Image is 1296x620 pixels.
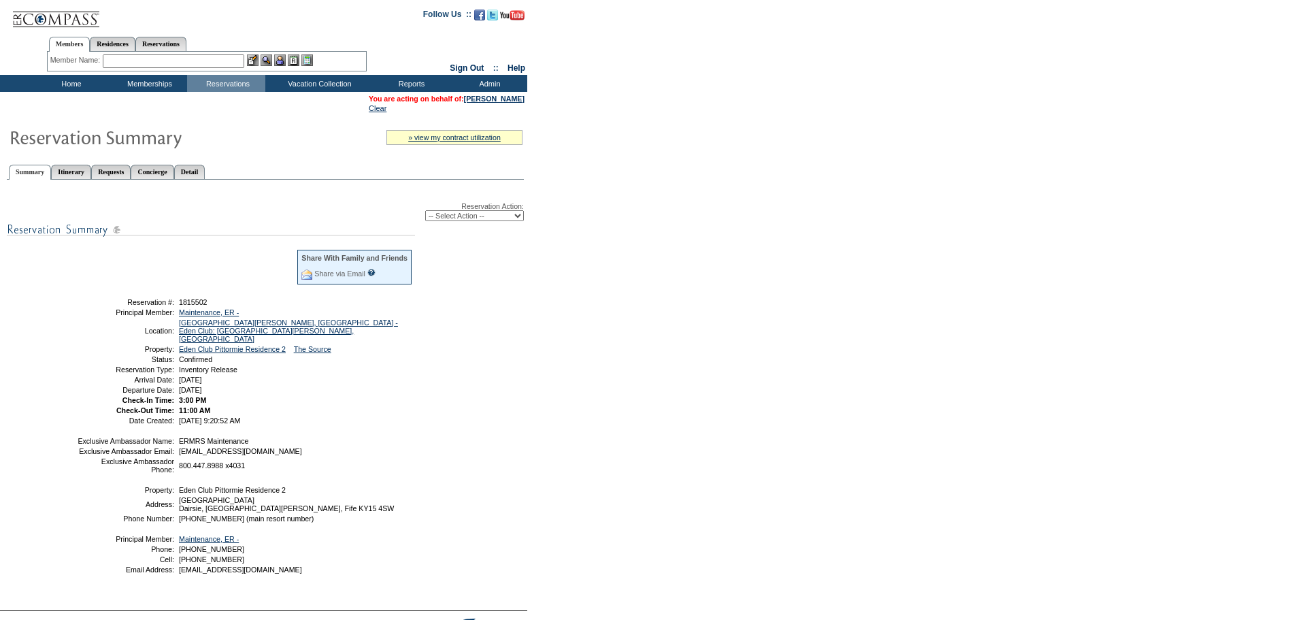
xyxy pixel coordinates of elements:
[77,437,174,445] td: Exclusive Ambassador Name:
[77,486,174,494] td: Property:
[474,10,485,20] img: Become our fan on Facebook
[464,95,525,103] a: [PERSON_NAME]
[449,75,527,92] td: Admin
[77,545,174,553] td: Phone:
[77,515,174,523] td: Phone Number:
[90,37,135,51] a: Residences
[122,396,174,404] strong: Check-In Time:
[187,75,265,92] td: Reservations
[367,269,376,276] input: What is this?
[77,298,174,306] td: Reservation #:
[77,355,174,363] td: Status:
[423,8,471,25] td: Follow Us ::
[77,319,174,343] td: Location:
[487,14,498,22] a: Follow us on Twitter
[77,345,174,353] td: Property:
[294,345,331,353] a: The Source
[9,123,281,150] img: Reservaton Summary
[179,365,237,374] span: Inventory Release
[179,319,398,343] a: [GEOGRAPHIC_DATA][PERSON_NAME], [GEOGRAPHIC_DATA] - Eden Club: [GEOGRAPHIC_DATA][PERSON_NAME], [G...
[450,63,484,73] a: Sign Out
[77,457,174,474] td: Exclusive Ambassador Phone:
[77,555,174,564] td: Cell:
[91,165,131,179] a: Requests
[9,165,51,180] a: Summary
[109,75,187,92] td: Memberships
[179,345,286,353] a: Eden Club Pittormie Residence 2
[179,535,239,543] a: Maintenance, ER -
[77,447,174,455] td: Exclusive Ambassador Email:
[500,14,525,22] a: Subscribe to our YouTube Channel
[77,376,174,384] td: Arrival Date:
[50,54,103,66] div: Member Name:
[179,355,212,363] span: Confirmed
[179,447,302,455] span: [EMAIL_ADDRESS][DOMAIN_NAME]
[116,406,174,414] strong: Check-Out Time:
[369,95,525,103] span: You are acting on behalf of:
[288,54,299,66] img: Reservations
[179,386,202,394] span: [DATE]
[179,437,248,445] span: ERMRS Maintenance
[179,566,302,574] span: [EMAIL_ADDRESS][DOMAIN_NAME]
[131,165,173,179] a: Concierge
[179,545,244,553] span: [PHONE_NUMBER]
[247,54,259,66] img: b_edit.gif
[179,555,244,564] span: [PHONE_NUMBER]
[179,298,207,306] span: 1815502
[31,75,109,92] td: Home
[179,461,245,470] span: 800.447.8988 x4031
[369,104,386,112] a: Clear
[7,202,524,221] div: Reservation Action:
[179,406,210,414] span: 11:00 AM
[408,133,501,142] a: » view my contract utilization
[508,63,525,73] a: Help
[51,165,91,179] a: Itinerary
[493,63,499,73] span: ::
[135,37,186,51] a: Reservations
[49,37,90,52] a: Members
[474,14,485,22] a: Become our fan on Facebook
[7,221,415,238] img: subTtlResSummary.gif
[179,417,240,425] span: [DATE] 9:20:52 AM
[314,270,365,278] a: Share via Email
[77,386,174,394] td: Departure Date:
[77,365,174,374] td: Reservation Type:
[179,308,239,316] a: Maintenance, ER -
[174,165,205,179] a: Detail
[265,75,371,92] td: Vacation Collection
[487,10,498,20] img: Follow us on Twitter
[500,10,525,20] img: Subscribe to our YouTube Channel
[274,54,286,66] img: Impersonate
[179,376,202,384] span: [DATE]
[179,486,286,494] span: Eden Club Pittormie Residence 2
[77,566,174,574] td: Email Address:
[179,496,394,512] span: [GEOGRAPHIC_DATA] Dairsie, [GEOGRAPHIC_DATA][PERSON_NAME], Fife KY15 4SW
[179,515,314,523] span: [PHONE_NUMBER] (main resort number)
[301,254,408,262] div: Share With Family and Friends
[77,417,174,425] td: Date Created:
[371,75,449,92] td: Reports
[77,308,174,316] td: Principal Member:
[179,396,206,404] span: 3:00 PM
[77,535,174,543] td: Principal Member:
[261,54,272,66] img: View
[77,496,174,512] td: Address:
[301,54,313,66] img: b_calculator.gif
